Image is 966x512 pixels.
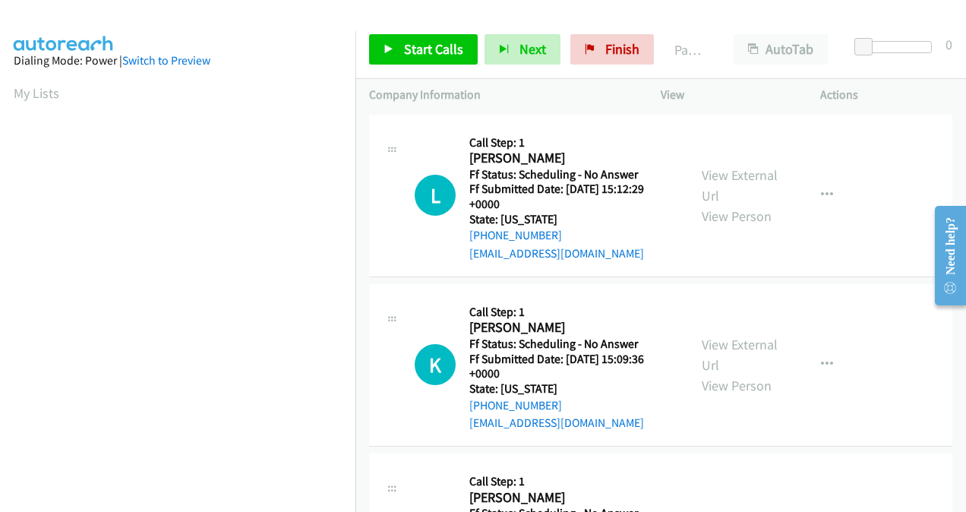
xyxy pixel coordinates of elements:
h1: K [415,344,456,385]
h5: Ff Status: Scheduling - No Answer [469,167,674,182]
a: View Person [702,207,772,225]
div: 0 [945,34,952,55]
span: Start Calls [404,40,463,58]
p: Company Information [369,86,633,104]
a: [EMAIL_ADDRESS][DOMAIN_NAME] [469,416,644,430]
h1: L [415,175,456,216]
h5: State: [US_STATE] [469,212,674,227]
h5: State: [US_STATE] [469,381,674,397]
h5: Call Step: 1 [469,305,674,320]
h2: [PERSON_NAME] [469,319,669,337]
span: Next [519,40,546,58]
h5: Ff Status: Scheduling - No Answer [469,337,674,352]
h2: [PERSON_NAME] [469,150,669,167]
a: Start Calls [369,34,478,65]
div: Dialing Mode: Power | [14,52,342,70]
iframe: Resource Center [923,195,966,316]
h5: Call Step: 1 [469,474,674,489]
div: The call is yet to be attempted [415,344,456,385]
div: The call is yet to be attempted [415,175,456,216]
a: [PHONE_NUMBER] [469,228,562,242]
button: AutoTab [734,34,828,65]
button: Next [485,34,560,65]
div: Delay between calls (in seconds) [862,41,932,53]
a: My Lists [14,84,59,102]
a: [EMAIL_ADDRESS][DOMAIN_NAME] [469,246,644,261]
a: Finish [570,34,654,65]
a: View External Url [702,166,778,204]
h2: [PERSON_NAME] [469,489,669,507]
p: View [661,86,793,104]
h5: Call Step: 1 [469,135,674,150]
a: Switch to Preview [122,53,210,68]
a: [PHONE_NUMBER] [469,398,562,412]
h5: Ff Submitted Date: [DATE] 15:12:29 +0000 [469,182,674,211]
h5: Ff Submitted Date: [DATE] 15:09:36 +0000 [469,352,674,381]
span: Finish [605,40,639,58]
p: Paused [674,40,706,60]
a: View External Url [702,336,778,374]
p: Actions [820,86,952,104]
a: View Person [702,377,772,394]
